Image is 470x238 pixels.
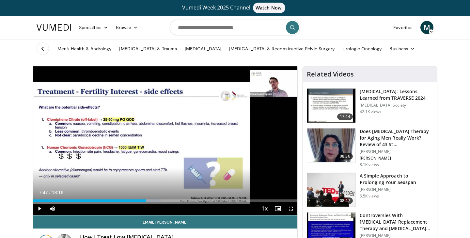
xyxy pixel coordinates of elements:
[39,190,48,195] span: 7:47
[307,70,354,78] h4: Related Videos
[38,3,432,13] a: Vumedi Week 2025 ChannelWatch Now!
[271,202,284,215] button: Enable picture-in-picture mode
[253,3,285,13] span: Watch Now!
[360,149,433,154] p: [PERSON_NAME]
[115,42,181,55] a: [MEDICAL_DATA] & Trauma
[33,202,46,215] button: Play
[389,21,416,34] a: Favorites
[385,42,419,55] a: Business
[360,109,381,114] p: 42.1K views
[338,42,385,55] a: Urologic Oncology
[33,215,297,229] a: Email [PERSON_NAME]
[54,42,116,55] a: Men’s Health & Andrology
[337,197,353,204] span: 08:47
[337,113,353,120] span: 17:44
[52,190,63,195] span: 18:16
[307,89,355,123] img: 1317c62a-2f0d-4360-bee0-b1bff80fed3c.150x105_q85_crop-smart_upscale.jpg
[360,173,433,186] h3: A Simple Approach to Prolonging Your Sexspan
[420,21,433,34] a: M
[360,187,433,192] p: [PERSON_NAME]
[360,212,433,232] h3: Controversies With [MEDICAL_DATA] Replacement Therapy and [MEDICAL_DATA] Can…
[360,162,379,167] p: 8.1K views
[75,21,112,34] a: Specialties
[360,103,433,108] p: [MEDICAL_DATA] Society
[360,128,433,148] h3: Does [MEDICAL_DATA] Therapy for Aging Men Really Work? Review of 43 St…
[360,194,379,199] p: 6.5K views
[181,42,225,55] a: [MEDICAL_DATA]
[112,21,142,34] a: Browse
[284,202,297,215] button: Fullscreen
[225,42,338,55] a: [MEDICAL_DATA] & Reconstructive Pelvic Surgery
[307,88,433,123] a: 17:44 [MEDICAL_DATA]: Lessons Learned from TRAVERSE 2024 [MEDICAL_DATA] Society 42.1K views
[307,173,355,207] img: c4bd4661-e278-4c34-863c-57c104f39734.150x105_q85_crop-smart_upscale.jpg
[49,190,51,195] span: /
[337,153,353,160] span: 08:36
[360,88,433,101] h3: [MEDICAL_DATA]: Lessons Learned from TRAVERSE 2024
[307,128,355,162] img: 4d4bce34-7cbb-4531-8d0c-5308a71d9d6c.150x105_q85_crop-smart_upscale.jpg
[258,202,271,215] button: Playback Rate
[307,128,433,167] a: 08:36 Does [MEDICAL_DATA] Therapy for Aging Men Really Work? Review of 43 St… [PERSON_NAME] [PERS...
[37,24,71,31] img: VuMedi Logo
[307,173,433,207] a: 08:47 A Simple Approach to Prolonging Your Sexspan [PERSON_NAME] 6.5K views
[46,202,59,215] button: Mute
[170,20,300,35] input: Search topics, interventions
[33,66,297,215] video-js: Video Player
[360,156,433,161] p: [PERSON_NAME]
[33,199,297,202] div: Progress Bar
